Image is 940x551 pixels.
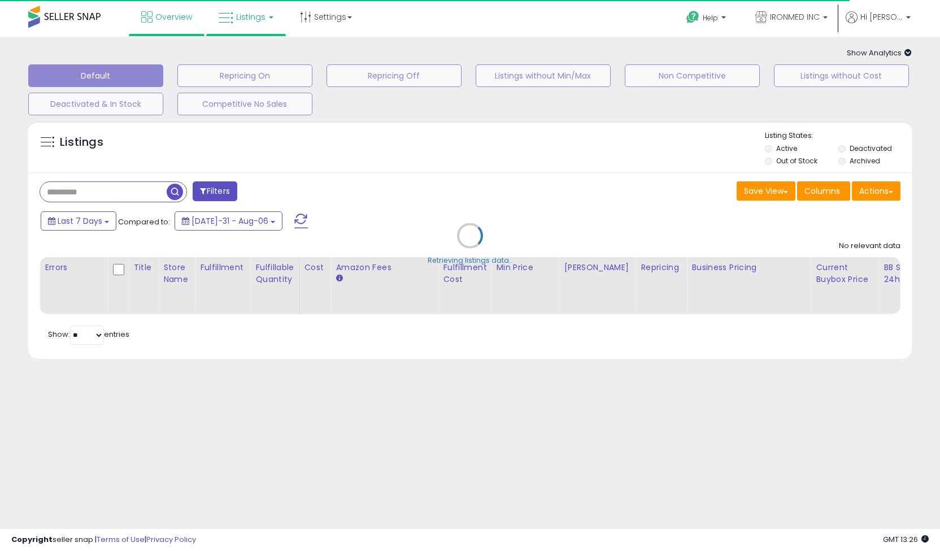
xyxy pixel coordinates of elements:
button: Competitive No Sales [177,93,312,115]
span: Listings [236,11,266,23]
span: Show Analytics [847,47,912,58]
button: Default [28,64,163,87]
a: Help [677,2,737,37]
span: Hi [PERSON_NAME] [860,11,903,23]
span: Help [703,13,718,23]
div: Retrieving listings data.. [428,255,512,266]
button: Non Competitive [625,64,760,87]
button: Repricing On [177,64,312,87]
span: Overview [155,11,192,23]
button: Listings without Min/Max [476,64,611,87]
span: IRONMED INC [770,11,820,23]
button: Deactivated & In Stock [28,93,163,115]
button: Repricing Off [327,64,462,87]
a: Hi [PERSON_NAME] [846,11,911,37]
i: Get Help [686,10,700,24]
button: Listings without Cost [774,64,909,87]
